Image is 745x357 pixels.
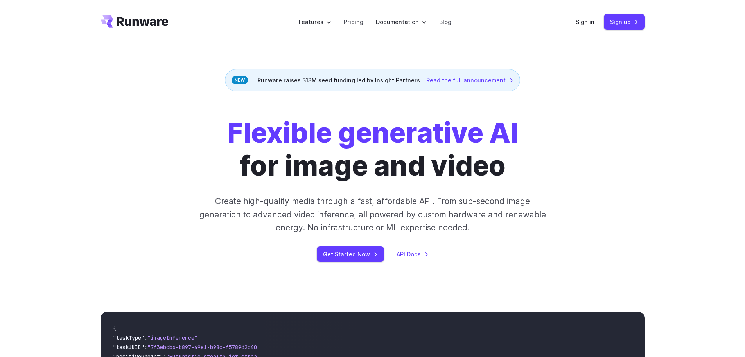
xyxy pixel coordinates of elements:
a: Go to / [101,15,169,28]
a: Blog [439,17,451,26]
span: { [113,325,116,332]
span: "7f3ebcb6-b897-49e1-b98c-f5789d2d40d7" [147,344,266,351]
strong: Flexible generative AI [227,116,518,149]
span: "taskType" [113,334,144,341]
a: Sign in [576,17,594,26]
span: , [197,334,201,341]
span: "taskUUID" [113,344,144,351]
a: Read the full announcement [426,76,513,85]
p: Create high-quality media through a fast, affordable API. From sub-second image generation to adv... [198,195,547,234]
a: Pricing [344,17,363,26]
label: Features [299,17,331,26]
label: Documentation [376,17,427,26]
a: Get Started Now [317,246,384,262]
div: Runware raises $13M seed funding led by Insight Partners [225,69,520,91]
h1: for image and video [227,116,518,182]
span: : [144,334,147,341]
span: : [144,344,147,351]
a: API Docs [397,250,429,259]
a: Sign up [604,14,645,29]
span: "imageInference" [147,334,197,341]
